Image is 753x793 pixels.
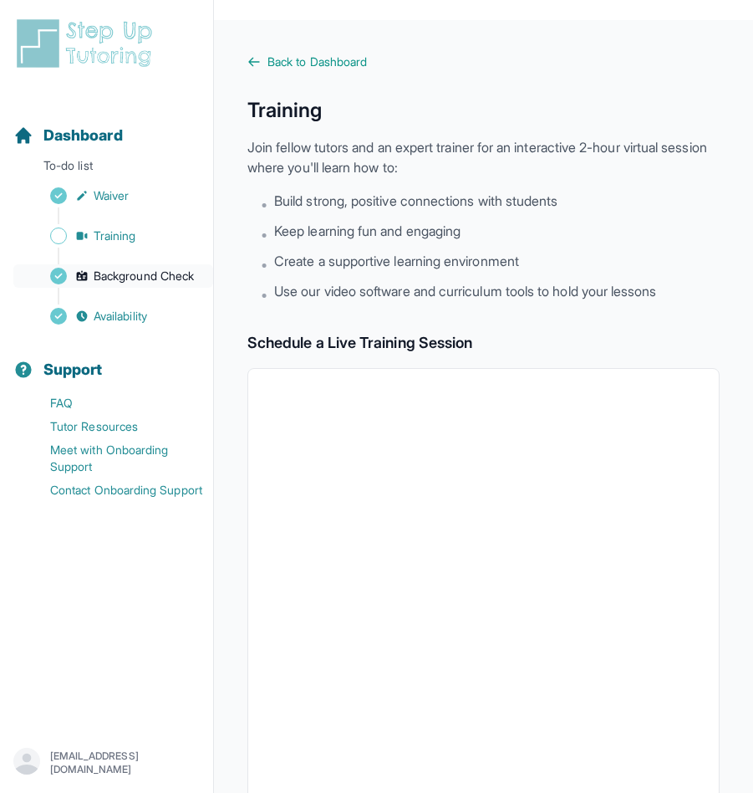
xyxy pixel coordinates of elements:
span: Availability [94,308,147,325]
a: Training [13,224,213,248]
button: Support [7,331,206,388]
img: logo [13,17,162,70]
span: • [261,194,267,214]
span: Waiver [94,187,129,204]
span: Dashboard [43,124,123,147]
span: Background Check [94,268,194,284]
span: Back to Dashboard [267,54,367,70]
a: Back to Dashboard [247,54,720,70]
a: Dashboard [13,124,123,147]
span: • [261,224,267,244]
a: Background Check [13,264,213,288]
span: Training [94,228,136,244]
a: Waiver [13,184,213,207]
span: Create a supportive learning environment [274,251,519,271]
a: Tutor Resources [13,415,213,438]
p: To-do list [7,157,206,181]
a: Availability [13,304,213,328]
a: Contact Onboarding Support [13,478,213,502]
span: Support [43,358,103,381]
p: [EMAIL_ADDRESS][DOMAIN_NAME] [50,750,200,776]
button: [EMAIL_ADDRESS][DOMAIN_NAME] [13,748,200,778]
span: Build strong, positive connections with students [274,191,557,211]
a: Meet with Onboarding Support [13,438,213,478]
button: Dashboard [7,97,206,154]
h1: Training [247,97,720,124]
span: • [261,254,267,274]
span: Use our video software and curriculum tools to hold your lessons [274,281,656,301]
a: FAQ [13,391,213,415]
p: Join fellow tutors and an expert trainer for an interactive 2-hour virtual session where you'll l... [247,137,720,177]
h2: Schedule a Live Training Session [247,331,720,355]
span: • [261,284,267,304]
span: Keep learning fun and engaging [274,221,460,241]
